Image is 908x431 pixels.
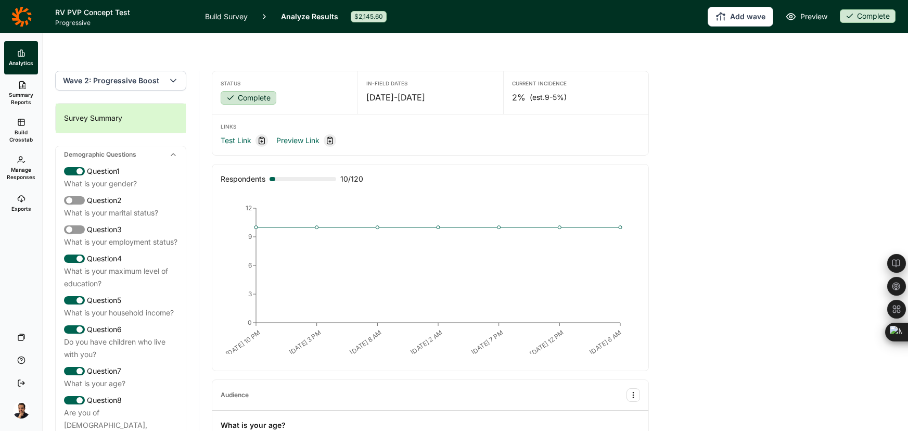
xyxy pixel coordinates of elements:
[248,319,252,326] tspan: 0
[626,388,640,402] button: Audience Options
[530,92,567,103] span: (est. 9-5% )
[351,11,387,22] div: $2,145.60
[840,9,896,23] div: Complete
[221,91,276,105] div: Complete
[56,146,186,163] div: Demographic Questions
[248,233,252,240] tspan: 9
[528,328,565,358] text: [DATE] 12 PM
[246,204,252,212] tspan: 12
[13,402,30,419] img: amg06m4ozjtcyqqhuw5b.png
[64,365,177,377] div: Question 7
[4,74,38,112] a: Summary Reports
[64,252,177,265] div: Question 4
[55,19,193,27] span: Progressive
[470,328,505,356] text: [DATE] 7 PM
[56,104,186,133] div: Survey Summary
[409,328,444,356] text: [DATE] 2 AM
[276,134,319,147] a: Preview Link
[221,134,251,147] a: Test Link
[786,10,827,23] a: Preview
[221,91,276,106] button: Complete
[248,261,252,269] tspan: 6
[64,178,177,190] div: What is your gender?
[64,265,177,290] div: What is your maximum level of education?
[8,129,34,143] span: Build Crosstab
[64,377,177,390] div: What is your age?
[64,223,177,236] div: Question 3
[64,294,177,307] div: Question 5
[4,112,38,149] a: Build Crosstab
[55,6,193,19] h1: RV PVP Concept Test
[4,187,38,220] a: Exports
[588,328,623,356] text: [DATE] 6 AM
[7,166,35,181] span: Manage Responses
[9,59,33,67] span: Analytics
[64,194,177,207] div: Question 2
[64,165,177,178] div: Question 1
[63,75,159,86] span: Wave 2: Progressive Boost
[708,7,773,27] button: Add wave
[64,207,177,219] div: What is your marital status?
[512,91,526,104] span: 2%
[366,80,494,87] div: In-Field Dates
[4,41,38,74] a: Analytics
[221,123,640,130] div: Links
[221,391,249,399] div: Audience
[348,328,383,356] text: [DATE] 8 AM
[366,91,494,104] div: [DATE] - [DATE]
[840,9,896,24] button: Complete
[55,71,186,91] button: Wave 2: Progressive Boost
[800,10,827,23] span: Preview
[324,134,336,147] div: Copy link
[512,80,640,87] div: Current Incidence
[221,173,265,185] div: Respondents
[8,91,34,106] span: Summary Reports
[64,236,177,248] div: What is your employment status?
[64,323,177,336] div: Question 6
[340,173,363,185] span: 10 / 120
[221,80,349,87] div: Status
[11,205,31,212] span: Exports
[255,134,268,147] div: Copy link
[4,149,38,187] a: Manage Responses
[288,328,323,356] text: [DATE] 3 PM
[248,290,252,298] tspan: 3
[224,328,262,358] text: [DATE] 10 PM
[64,307,177,319] div: What is your household income?
[64,336,177,361] div: Do you have children who live with you?
[64,394,177,407] div: Question 8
